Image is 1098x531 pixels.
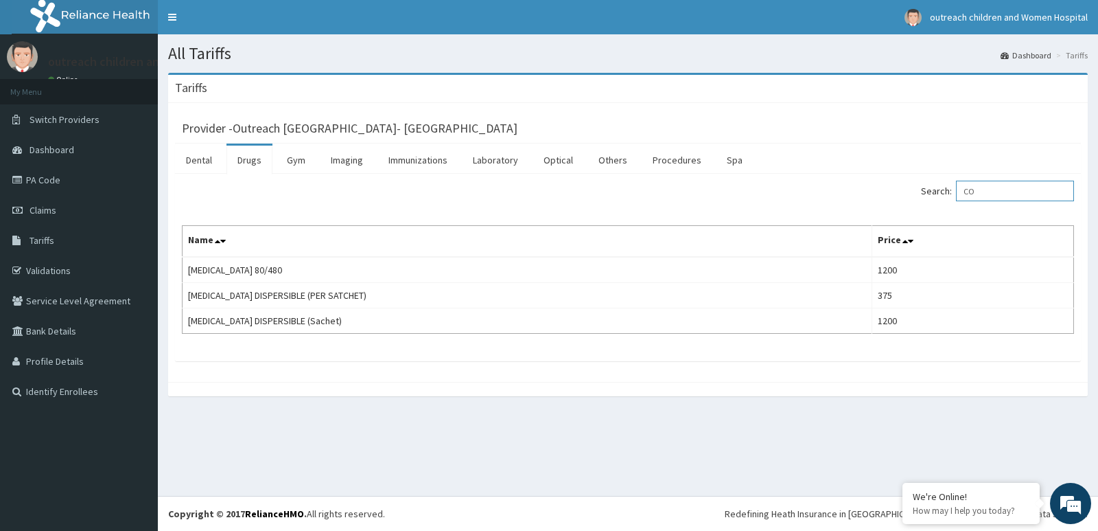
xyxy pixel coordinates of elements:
[225,7,258,40] div: Minimize live chat window
[872,226,1074,258] th: Price
[30,113,100,126] span: Switch Providers
[642,146,712,174] a: Procedures
[377,146,458,174] a: Immunizations
[30,144,74,156] span: Dashboard
[245,508,304,520] a: RelianceHMO
[725,507,1088,521] div: Redefining Heath Insurance in [GEOGRAPHIC_DATA] using Telemedicine and Data Science!
[921,181,1074,201] label: Search:
[25,69,56,103] img: d_794563401_company_1708531726252_794563401
[183,226,872,258] th: Name
[168,508,307,520] strong: Copyright © 2017 .
[320,146,374,174] a: Imaging
[276,146,316,174] a: Gym
[956,181,1074,201] input: Search:
[7,41,38,72] img: User Image
[872,257,1074,283] td: 1200
[183,308,872,334] td: [MEDICAL_DATA] DISPERSIBLE (Sachet)
[158,496,1098,531] footer: All rights reserved.
[913,505,1029,517] p: How may I help you today?
[80,173,189,312] span: We're online!
[462,146,529,174] a: Laboratory
[30,204,56,216] span: Claims
[226,146,272,174] a: Drugs
[716,146,754,174] a: Spa
[1053,49,1088,61] li: Tariffs
[913,490,1029,503] div: We're Online!
[182,122,517,135] h3: Provider - Outreach [GEOGRAPHIC_DATA]- [GEOGRAPHIC_DATA]
[1001,49,1051,61] a: Dashboard
[930,11,1088,23] span: outreach children and Women Hospital
[533,146,584,174] a: Optical
[48,75,81,84] a: Online
[168,45,1088,63] h1: All Tariffs
[175,146,223,174] a: Dental
[183,283,872,308] td: [MEDICAL_DATA] DISPERSIBLE (PER SATCHET)
[904,9,922,26] img: User Image
[587,146,638,174] a: Others
[48,56,257,68] p: outreach children and Women Hospital
[175,82,207,94] h3: Tariffs
[183,257,872,283] td: [MEDICAL_DATA] 80/480
[71,77,231,95] div: Chat with us now
[7,375,261,423] textarea: Type your message and hit 'Enter'
[872,308,1074,334] td: 1200
[30,234,54,247] span: Tariffs
[872,283,1074,308] td: 375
